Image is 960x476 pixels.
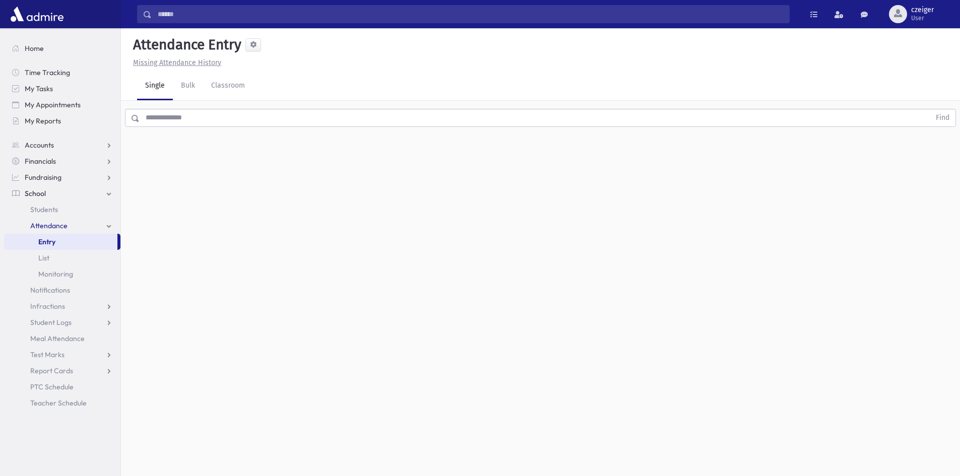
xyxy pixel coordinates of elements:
[25,44,44,53] span: Home
[152,5,789,23] input: Search
[4,282,120,298] a: Notifications
[30,334,85,343] span: Meal Attendance
[911,6,934,14] span: czeiger
[30,302,65,311] span: Infractions
[30,318,72,327] span: Student Logs
[30,286,70,295] span: Notifications
[4,153,120,169] a: Financials
[4,298,120,314] a: Infractions
[4,201,120,218] a: Students
[25,173,61,182] span: Fundraising
[25,84,53,93] span: My Tasks
[4,81,120,97] a: My Tasks
[30,350,65,359] span: Test Marks
[4,395,120,411] a: Teacher Schedule
[4,250,120,266] a: List
[911,14,934,22] span: User
[30,366,73,375] span: Report Cards
[137,72,173,100] a: Single
[4,330,120,347] a: Meal Attendance
[4,347,120,363] a: Test Marks
[38,253,49,262] span: List
[30,221,68,230] span: Attendance
[4,266,120,282] a: Monitoring
[25,157,56,166] span: Financials
[4,314,120,330] a: Student Logs
[129,58,221,67] a: Missing Attendance History
[30,382,74,391] span: PTC Schedule
[4,169,120,185] a: Fundraising
[25,68,70,77] span: Time Tracking
[25,116,61,125] span: My Reports
[129,36,241,53] h5: Attendance Entry
[38,269,73,279] span: Monitoring
[173,72,203,100] a: Bulk
[930,109,955,126] button: Find
[133,58,221,67] u: Missing Attendance History
[8,4,66,24] img: AdmirePro
[4,40,120,56] a: Home
[4,97,120,113] a: My Appointments
[4,218,120,234] a: Attendance
[30,205,58,214] span: Students
[4,64,120,81] a: Time Tracking
[38,237,55,246] span: Entry
[4,379,120,395] a: PTC Schedule
[203,72,253,100] a: Classroom
[25,189,46,198] span: School
[25,100,81,109] span: My Appointments
[4,113,120,129] a: My Reports
[4,234,117,250] a: Entry
[4,137,120,153] a: Accounts
[30,398,87,407] span: Teacher Schedule
[4,185,120,201] a: School
[25,141,54,150] span: Accounts
[4,363,120,379] a: Report Cards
